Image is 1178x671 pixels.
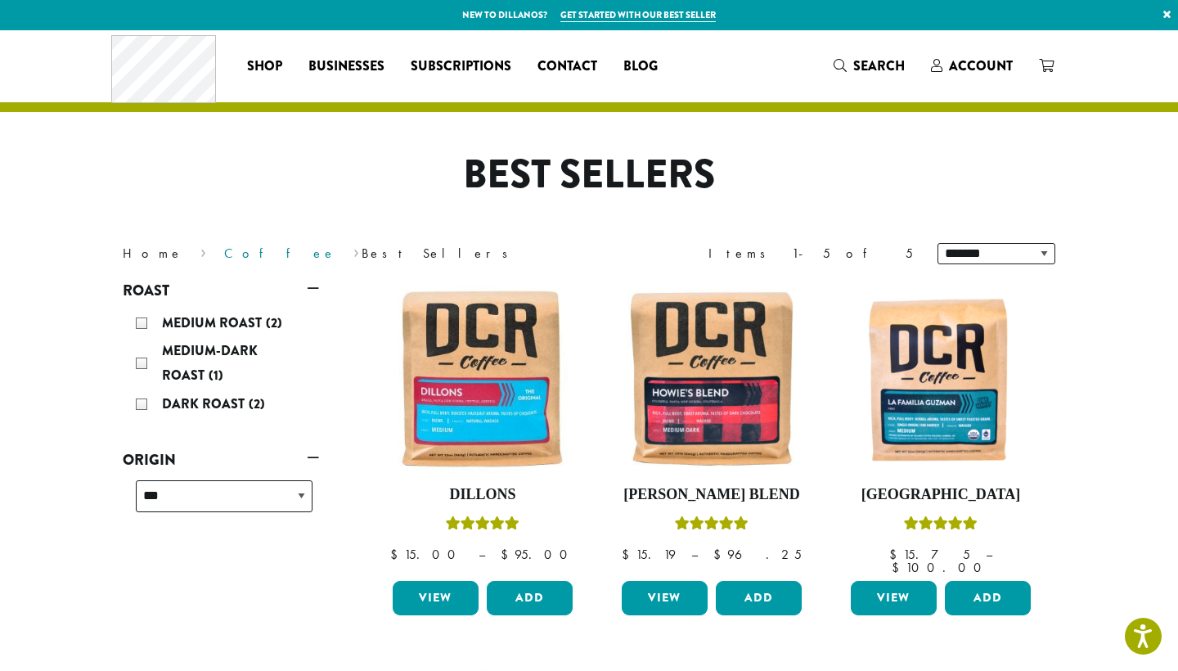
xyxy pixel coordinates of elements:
h4: [GEOGRAPHIC_DATA] [847,486,1035,504]
img: DCR-La-Familia-Guzman-Coffee-Bag-300x300.png [847,285,1035,473]
div: Rated 4.67 out of 5 [675,514,749,538]
img: Howies-Blend-12oz-300x300.jpg [618,285,806,473]
a: View [622,581,708,615]
h4: Dillons [389,486,577,504]
h4: [PERSON_NAME] Blend [618,486,806,504]
a: Origin [123,446,319,474]
button: Add [487,581,573,615]
span: $ [501,546,515,563]
a: Get started with our best seller [560,8,716,22]
span: $ [622,546,636,563]
div: Rated 5.00 out of 5 [446,514,519,538]
span: Contact [537,56,597,77]
a: Search [821,52,918,79]
span: Medium-Dark Roast [162,341,258,385]
h1: Best Sellers [110,151,1068,199]
bdi: 15.19 [622,546,676,563]
div: Items 1-5 of 5 [708,244,913,263]
a: [PERSON_NAME] BlendRated 4.67 out of 5 [618,285,806,574]
span: › [353,238,359,263]
button: Add [945,581,1031,615]
span: Businesses [308,56,384,77]
a: DillonsRated 5.00 out of 5 [389,285,577,574]
a: Shop [234,53,295,79]
span: › [200,238,206,263]
bdi: 15.75 [889,546,970,563]
a: Coffee [224,245,336,262]
bdi: 95.00 [501,546,575,563]
div: Roast [123,304,319,426]
span: Medium Roast [162,313,266,332]
span: $ [390,546,404,563]
div: Rated 4.83 out of 5 [904,514,978,538]
span: Account [949,56,1013,75]
span: (2) [249,394,265,413]
span: – [691,546,698,563]
nav: Breadcrumb [123,244,564,263]
span: Blog [623,56,658,77]
bdi: 100.00 [892,559,989,576]
span: Subscriptions [411,56,511,77]
span: (1) [209,366,223,385]
span: Shop [247,56,282,77]
button: Add [716,581,802,615]
span: Dark Roast [162,394,249,413]
span: – [479,546,485,563]
div: Origin [123,474,319,532]
span: $ [713,546,727,563]
a: Roast [123,277,319,304]
img: Dillons-12oz-300x300.jpg [389,285,577,473]
span: – [986,546,992,563]
a: View [393,581,479,615]
bdi: 15.00 [390,546,463,563]
a: View [851,581,937,615]
span: $ [889,546,903,563]
span: (2) [266,313,282,332]
span: $ [892,559,906,576]
bdi: 96.25 [713,546,802,563]
a: Home [123,245,183,262]
span: Search [853,56,905,75]
a: [GEOGRAPHIC_DATA]Rated 4.83 out of 5 [847,285,1035,574]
